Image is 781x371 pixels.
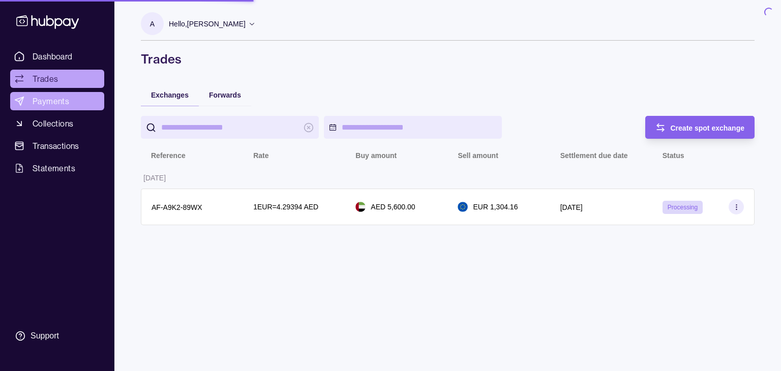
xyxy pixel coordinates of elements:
img: ae [355,202,366,212]
span: Processing [668,204,698,211]
p: [DATE] [560,203,583,211]
p: A [150,18,155,29]
button: Create spot exchange [645,116,755,139]
p: Buy amount [355,151,397,160]
img: eu [458,202,468,212]
span: Collections [33,117,73,130]
span: Forwards [209,91,241,99]
a: Transactions [10,137,104,155]
a: Payments [10,92,104,110]
p: Hello, [PERSON_NAME] [169,18,246,29]
p: AF-A9K2-89WX [152,203,202,211]
span: Payments [33,95,69,107]
a: Trades [10,70,104,88]
p: 1 EUR = 4.29394 AED [253,201,318,212]
p: EUR 1,304.16 [473,201,518,212]
p: Reference [151,151,186,160]
span: Exchanges [151,91,189,99]
p: Sell amount [458,151,498,160]
span: Create spot exchange [671,124,745,132]
a: Dashboard [10,47,104,66]
span: Statements [33,162,75,174]
p: Settlement due date [560,151,628,160]
h1: Trades [141,51,755,67]
span: Transactions [33,140,79,152]
span: Dashboard [33,50,73,63]
a: Collections [10,114,104,133]
p: Rate [253,151,268,160]
div: Support [31,330,59,342]
a: Statements [10,159,104,177]
a: Support [10,325,104,347]
p: Status [663,151,684,160]
p: AED 5,600.00 [371,201,415,212]
p: [DATE] [143,174,166,182]
span: Trades [33,73,58,85]
input: search [161,116,298,139]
